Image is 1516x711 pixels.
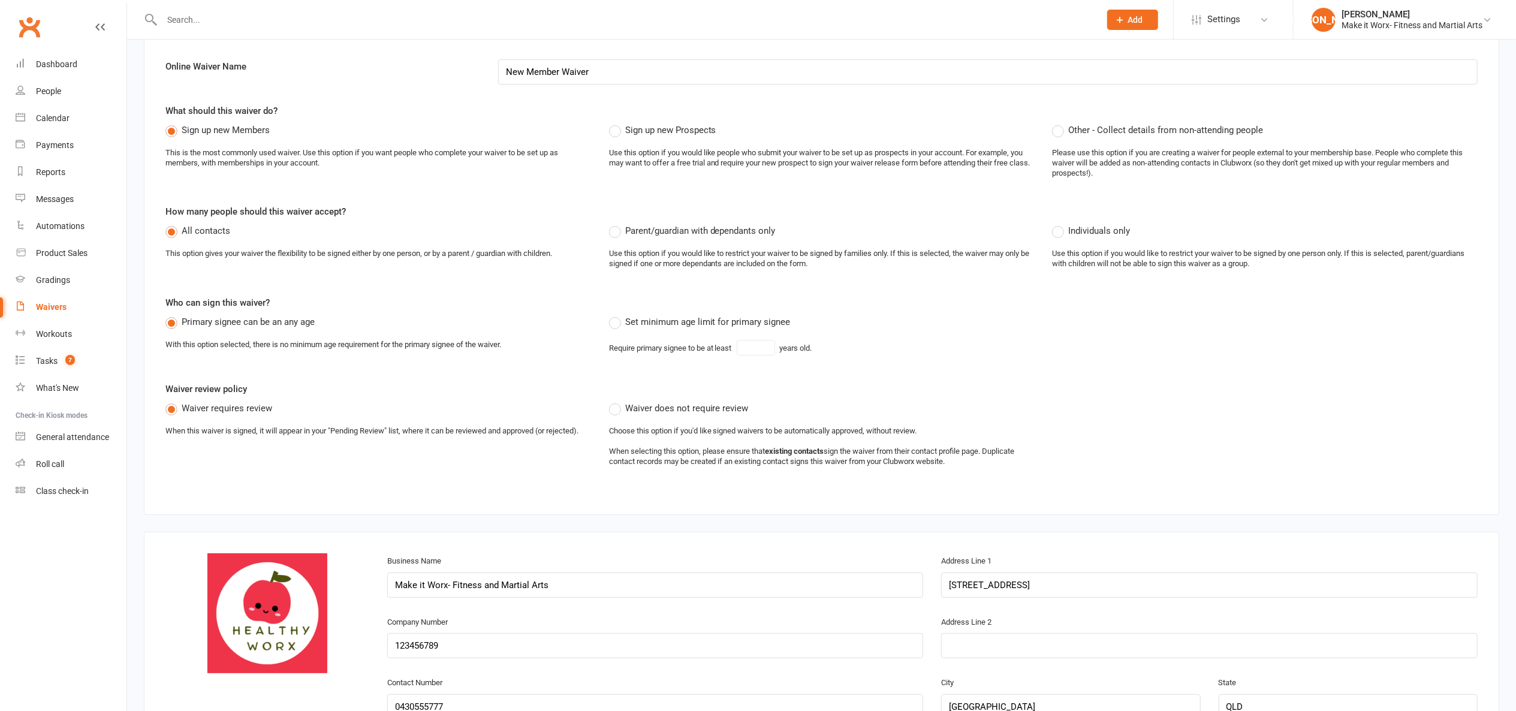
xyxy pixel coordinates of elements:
div: Calendar [36,113,70,123]
div: Choose this option if you'd like signed waivers to be automatically approved, without review. Whe... [609,426,1035,467]
a: Waivers [16,294,126,321]
label: Waiver review policy [165,382,247,396]
a: General attendance kiosk mode [16,424,126,451]
div: Class check-in [36,486,89,496]
div: Reports [36,167,65,177]
div: Dashboard [36,59,77,69]
label: Contact Number [387,677,442,689]
div: Require primary signee to be at least years old. [609,340,812,355]
input: Search... [158,11,1092,28]
a: Payments [16,132,126,159]
div: With this option selected, there is no minimum age requirement for the primary signee of the waiver. [165,340,501,350]
div: Product Sales [36,248,88,258]
div: When this waiver is signed, it will appear in your "Pending Review" list, where it can be reviewe... [165,426,578,436]
label: Online Waiver Name [156,59,489,74]
a: What's New [16,375,126,402]
span: Primary signee can be an any age [182,315,315,327]
label: Address Line 1 [941,555,991,568]
div: Please use this option if you are creating a waiver for people external to your membership base. ... [1052,148,1478,179]
a: Workouts [16,321,126,348]
div: [PERSON_NAME] [1342,9,1482,20]
div: [PERSON_NAME] [1312,8,1336,32]
a: Calendar [16,105,126,132]
div: Make it Worx- Fitness and Martial Arts [1342,20,1482,31]
span: Individuals only [1068,224,1130,236]
div: Waivers [36,302,67,312]
div: General attendance [36,432,109,442]
div: Roll call [36,459,64,469]
div: Messages [36,194,74,204]
div: Gradings [36,275,70,285]
div: Use this option if you would like to restrict your waiver to be signed by one person only. If thi... [1052,249,1478,269]
img: thumb_a6d60483-65f1-4fd5-b8c5-6db8b5de91b6.png [207,553,327,673]
span: Other - Collect details from non-attending people [1068,123,1263,135]
a: People [16,78,126,105]
h3: About this Waiver [165,22,1478,40]
div: People [36,86,61,96]
span: Sign up new Prospects [625,123,716,135]
div: Tasks [36,356,58,366]
a: Class kiosk mode [16,478,126,505]
label: Company Number [387,616,448,629]
a: Dashboard [16,51,126,78]
span: Sign up new Members [182,123,270,135]
a: Gradings [16,267,126,294]
strong: existing contacts [765,447,824,456]
div: This option gives your waiver the flexibility to be signed either by one person, or by a parent /... [165,249,552,259]
div: Automations [36,221,85,231]
a: Reports [16,159,126,186]
label: Who can sign this waiver? [165,296,270,310]
label: Business Name [387,555,441,568]
button: Add [1107,10,1158,30]
a: Clubworx [14,12,44,42]
div: This is the most commonly used waiver. Use this option if you want people who complete your waive... [165,148,591,168]
a: Messages [16,186,126,213]
span: Parent/guardian with dependants only [625,224,776,236]
div: Use this option if you would like people who submit your waiver to be set up as prospects in your... [609,148,1035,168]
a: Automations [16,213,126,240]
span: Waiver does not require review [625,401,749,414]
div: Use this option if you would like to restrict your waiver to be signed by families only. If this ... [609,249,1035,269]
div: What's New [36,383,79,393]
span: Settings [1207,6,1240,33]
div: Workouts [36,329,72,339]
a: Roll call [16,451,126,478]
span: Waiver requires review [182,401,272,414]
label: City [941,677,954,689]
div: Payments [36,140,74,150]
span: Add [1128,15,1143,25]
a: Product Sales [16,240,126,267]
label: Address Line 2 [941,616,991,629]
span: 7 [65,355,75,365]
label: State [1219,677,1237,689]
span: All contacts [182,224,230,236]
span: Set minimum age limit for primary signee [625,315,791,327]
a: Tasks 7 [16,348,126,375]
label: What should this waiver do? [165,104,278,118]
label: How many people should this waiver accept? [165,204,346,219]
